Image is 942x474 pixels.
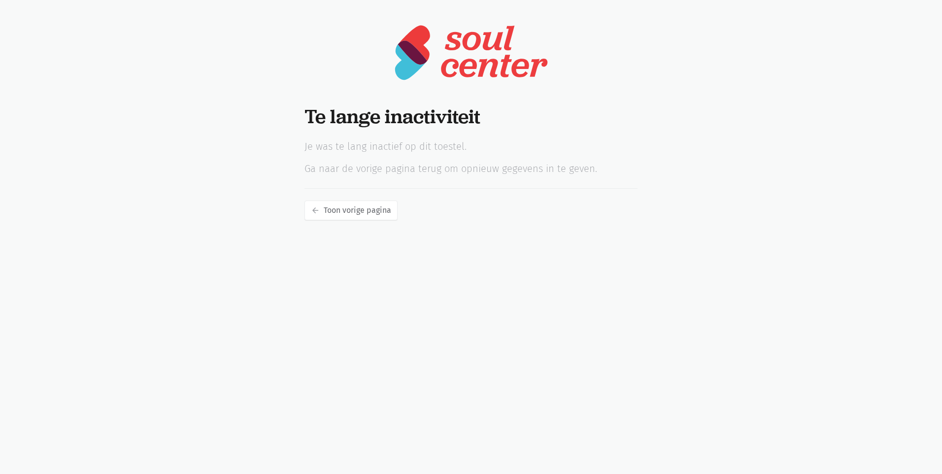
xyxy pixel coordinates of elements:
[304,105,638,128] h1: Te lange inactiviteit
[304,139,638,154] p: Je was te lang inactief op dit toestel.
[304,201,398,220] a: Toon vorige pagina
[304,162,638,176] p: Ga naar de vorige pagina terug om opnieuw gegevens in te geven.
[394,24,548,81] img: logo
[311,206,320,215] i: arrow_back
